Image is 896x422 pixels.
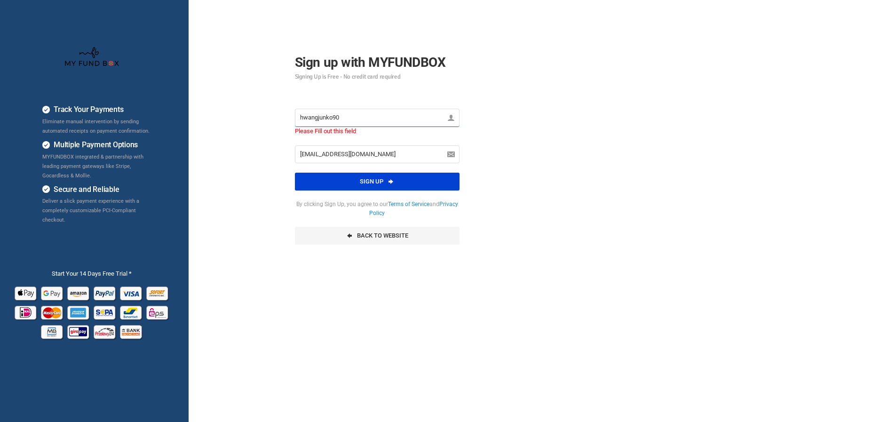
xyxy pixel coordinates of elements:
[40,303,65,322] img: Mastercard Pay
[295,74,460,80] small: Signing Up is Free - No credit card required
[40,322,65,341] img: mb Pay
[388,201,429,207] a: Terms of Service
[145,283,170,303] img: Sofort Pay
[145,303,170,322] img: EPS Pay
[93,322,118,341] img: p24 Pay
[42,198,139,223] span: Deliver a slick payment experience with a completely customizable PCI-Compliant checkout.
[295,52,460,80] h2: Sign up with MYFUNDBOX
[40,283,65,303] img: Google Pay
[119,283,144,303] img: Visa
[119,303,144,322] img: Bancontact Pay
[295,109,460,127] input: Name *
[369,201,458,216] a: Privacy Policy
[93,283,118,303] img: Paypal
[64,46,119,69] img: whiteMFB.png
[119,322,144,341] img: banktransfer
[14,303,39,322] img: Ideal Pay
[66,283,91,303] img: Amazon
[42,154,143,179] span: MYFUNDBOX integrated & partnership with leading payment gateways like Stripe, Gocardless & Mollie.
[42,184,156,196] h4: Secure and Reliable
[295,145,460,163] input: E-Mail *
[14,283,39,303] img: Apple Pay
[93,303,118,322] img: sepa Pay
[66,322,91,341] img: giropay
[66,303,91,322] img: american_express Pay
[295,200,460,217] span: By clicking Sign Up, you agree to our and
[295,127,460,136] span: Please Fill out this field
[42,119,150,134] span: Eliminate manual intervention by sending automated receipts on payment confirmation.
[42,104,156,116] h4: Track Your Payments
[295,227,460,245] a: Back To Website
[42,139,156,151] h4: Multiple Payment Options
[295,173,460,191] button: Sign up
